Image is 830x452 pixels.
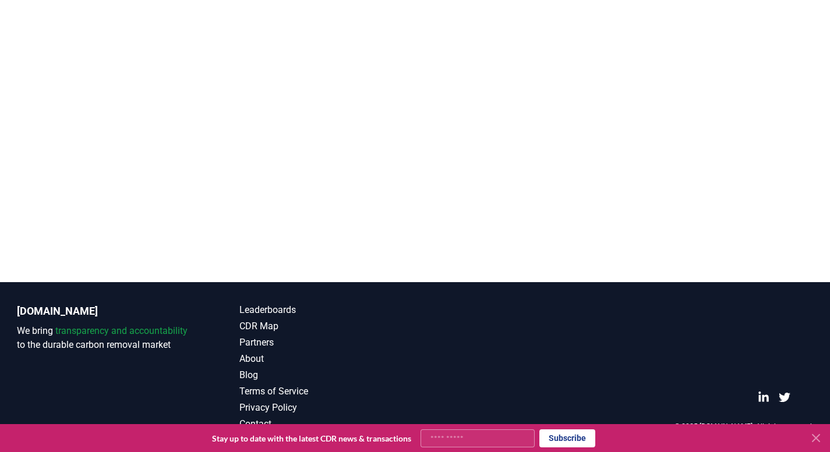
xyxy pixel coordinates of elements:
a: Contact [239,417,415,431]
a: Terms of Service [239,385,415,398]
a: Blog [239,368,415,382]
a: Privacy Policy [239,401,415,415]
p: We bring to the durable carbon removal market [17,324,193,352]
a: LinkedIn [758,392,769,403]
a: Partners [239,336,415,350]
span: transparency and accountability [55,325,188,336]
a: Leaderboards [239,303,415,317]
a: Twitter [779,392,790,403]
p: [DOMAIN_NAME] [17,303,193,319]
a: About [239,352,415,366]
a: CDR Map [239,319,415,333]
p: © 2025 [DOMAIN_NAME]. All rights reserved. [674,422,814,431]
